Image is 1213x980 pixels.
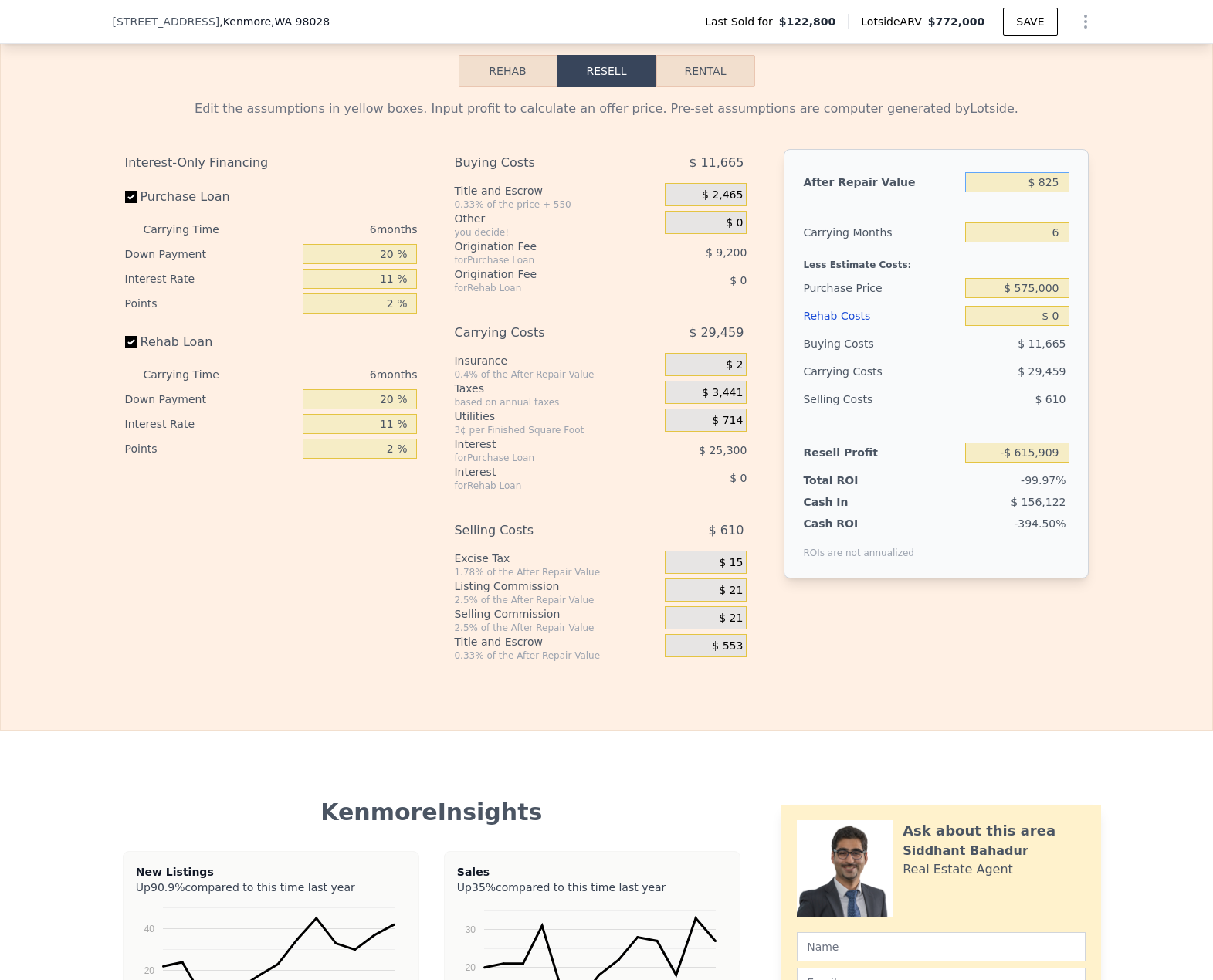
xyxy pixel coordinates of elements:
div: Sales [457,864,727,880]
div: Kenmore Insights [125,799,739,826]
div: Selling Costs [454,517,626,544]
div: Carrying Costs [454,319,626,347]
div: for Rehab Loan [454,282,626,294]
div: Cash ROI [803,516,914,531]
span: $ 21 [719,612,743,626]
button: Resell [557,55,656,87]
div: Less Estimate Costs: [803,246,1069,274]
div: Selling Costs [803,385,959,413]
button: SAVE [1003,8,1057,36]
span: $ 156,122 [1011,496,1066,508]
span: $ 610 [1035,393,1066,405]
text: 20 [465,962,476,973]
div: 3¢ per Finished Square Foot [454,424,659,436]
div: for Purchase Loan [454,254,626,266]
span: $ 2 [726,358,743,372]
div: Carrying Time [144,362,244,387]
div: Title and Escrow [454,183,659,198]
span: Last Sold for [705,14,779,29]
input: Rehab Loan [125,336,137,348]
span: $772,000 [928,15,985,28]
input: Purchase Loan [125,191,137,203]
span: $ 2,465 [702,188,743,202]
div: 2.5% of the After Repair Value [454,594,659,606]
label: Purchase Loan [125,183,297,211]
div: Other [454,211,659,226]
div: based on annual taxes [454,396,659,409]
span: $ 15 [719,556,743,570]
div: 0.33% of the price + 550 [454,198,659,211]
span: $ 29,459 [1018,365,1066,378]
div: 2.5% of the After Repair Value [454,622,659,634]
div: Total ROI [803,473,900,488]
div: Interest Rate [125,266,297,291]
span: $ 610 [709,517,744,544]
div: Edit the assumptions in yellow boxes. Input profit to calculate an offer price. Pre-set assumptio... [125,100,1089,118]
div: Origination Fee [454,239,626,254]
button: Rehab [459,55,557,87]
div: Carrying Time [144,217,244,242]
text: 40 [144,924,154,934]
div: Listing Commission [454,578,659,594]
div: Insurance [454,353,659,368]
span: -394.50% [1014,517,1066,530]
input: Name [797,932,1085,961]
div: Selling Commission [454,606,659,622]
div: Siddhant Bahadur [903,842,1028,860]
div: 6 months [250,217,418,242]
div: Buying Costs [454,149,626,177]
button: Show Options [1070,6,1101,37]
div: Excise Tax [454,551,659,566]
div: Origination Fee [454,266,626,282]
span: $ 0 [726,216,743,230]
span: $ 11,665 [1018,337,1066,350]
span: $ 25,300 [699,444,747,456]
span: $ 553 [712,639,743,653]
button: Rental [656,55,755,87]
span: Lotside ARV [861,14,927,29]
span: $ 0 [730,274,747,287]
div: Interest [454,464,626,480]
div: Buying Costs [803,330,959,358]
div: Title and Escrow [454,634,659,649]
div: Utilities [454,409,659,424]
div: After Repair Value [803,168,959,196]
span: [STREET_ADDRESS] [113,14,220,29]
span: $ 3,441 [702,386,743,400]
div: Resell Profit [803,439,959,466]
span: $ 9,200 [706,246,747,259]
div: Interest Rate [125,412,297,436]
span: $ 714 [712,414,743,428]
div: Real Estate Agent [903,860,1013,879]
div: you decide! [454,226,659,239]
div: Points [125,291,297,316]
div: 0.33% of the After Repair Value [454,649,659,662]
div: Carrying Costs [803,358,900,385]
span: $ 11,665 [689,149,744,177]
div: Down Payment [125,387,297,412]
div: 6 months [250,362,418,387]
div: Rehab Costs [803,302,959,330]
div: for Rehab Loan [454,480,626,492]
div: Up compared to this time last year [457,880,727,889]
div: Down Payment [125,242,297,266]
span: , Kenmore [219,14,330,29]
span: 35% [472,881,496,894]
div: Up compared to this time last year [136,880,406,889]
div: Interest-Only Financing [125,149,418,177]
span: $122,800 [779,14,836,29]
text: 20 [144,965,154,976]
div: Purchase Price [803,274,959,302]
span: $ 0 [730,472,747,484]
div: 0.4% of the After Repair Value [454,368,659,381]
div: New Listings [136,864,406,880]
div: Interest [454,436,626,452]
span: -99.97% [1021,474,1066,487]
div: Carrying Months [803,219,959,246]
div: ROIs are not annualized [803,531,914,559]
span: $ 21 [719,584,743,598]
div: 1.78% of the After Repair Value [454,566,659,578]
div: Cash In [803,494,900,510]
label: Rehab Loan [125,328,297,356]
span: 90.9% [151,881,185,894]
